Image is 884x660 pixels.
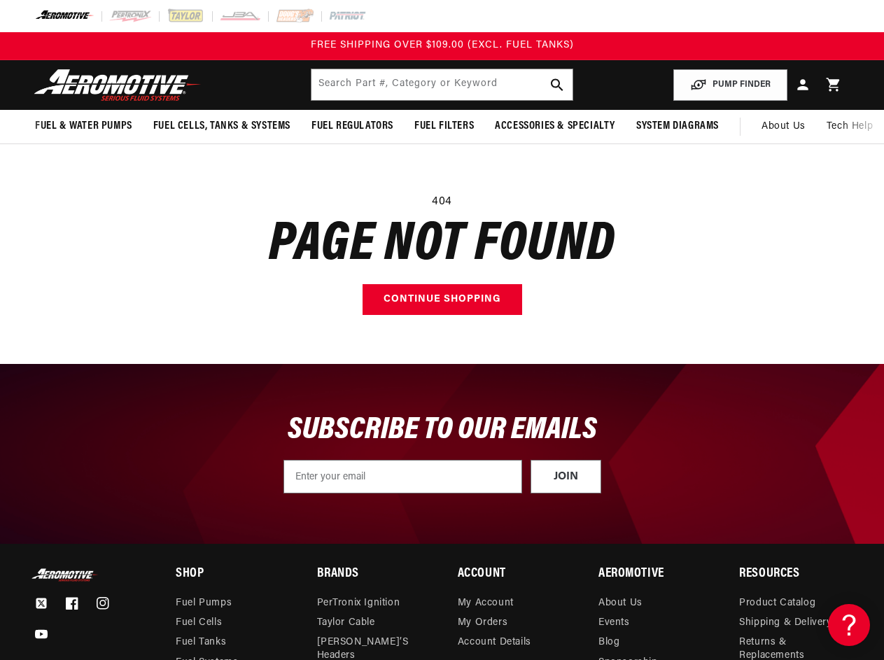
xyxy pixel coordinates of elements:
span: Fuel Filters [414,119,474,134]
a: PerTronix Ignition [317,597,400,613]
h1: Page not found [35,222,849,269]
span: System Diagrams [636,119,719,134]
a: About Us [598,597,643,613]
span: Fuel Regulators [311,119,393,134]
a: Events [598,613,630,633]
a: Account Details [458,633,531,652]
span: Fuel & Water Pumps [35,119,132,134]
a: My Account [458,597,514,613]
a: Taylor Cable [317,613,375,633]
a: Fuel Tanks [176,633,226,652]
input: Search by Part Number, Category or Keyword [311,69,572,100]
a: Shipping & Delivery [739,613,832,633]
button: JOIN [531,460,601,493]
a: Blog [598,633,619,652]
a: Product Catalog [739,597,815,613]
summary: Tech Help [816,110,883,143]
span: FREE SHIPPING OVER $109.00 (EXCL. FUEL TANKS) [311,40,574,50]
summary: Fuel Filters [404,110,484,143]
summary: Accessories & Specialty [484,110,626,143]
span: SUBSCRIBE TO OUR EMAILS [288,414,597,446]
span: About Us [762,121,806,132]
button: search button [542,69,573,100]
summary: Fuel Cells, Tanks & Systems [143,110,301,143]
p: 404 [35,193,849,211]
span: Fuel Cells, Tanks & Systems [153,119,290,134]
a: Fuel Cells [176,613,222,633]
a: Fuel Pumps [176,597,232,613]
summary: Fuel & Water Pumps [24,110,143,143]
img: Aeromotive [30,69,205,101]
input: Enter your email [283,460,522,493]
summary: System Diagrams [626,110,729,143]
summary: Fuel Regulators [301,110,404,143]
img: Aeromotive [30,568,100,582]
a: My Orders [458,613,507,633]
a: About Us [751,110,816,143]
span: Tech Help [827,119,873,134]
button: PUMP FINDER [673,69,787,101]
a: Continue shopping [363,284,522,316]
span: Accessories & Specialty [495,119,615,134]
